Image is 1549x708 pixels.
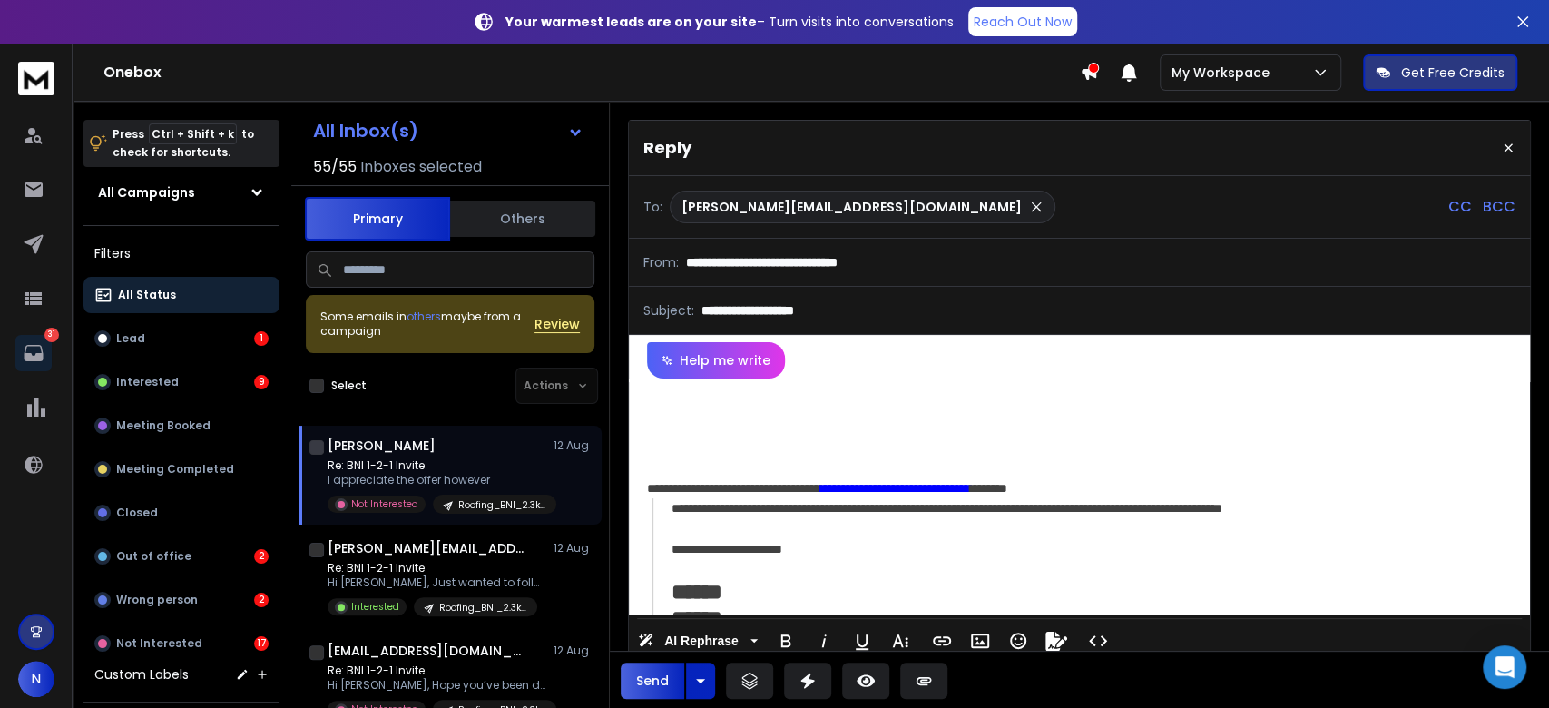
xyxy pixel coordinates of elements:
p: To: [643,198,662,216]
div: Some emails in maybe from a campaign [320,310,534,339]
div: Open Intercom Messenger [1483,645,1526,689]
button: AI Rephrase [634,623,761,659]
p: CC [1448,196,1472,218]
button: Insert Link (Ctrl+K) [925,623,959,659]
div: 1 [254,331,269,346]
p: Re: BNI 1-2-1 Invite [328,458,545,473]
button: Not Interested17 [83,625,279,662]
p: Roofing_BNI_2.3k_One-on-One [439,601,526,615]
p: Interested [116,375,179,389]
p: Subject: [643,301,694,320]
button: Closed [83,495,279,531]
h3: Custom Labels [94,665,189,683]
button: Lead1 [83,320,279,357]
p: 12 Aug [554,541,594,556]
p: 12 Aug [554,438,594,453]
button: Review [534,315,580,333]
p: Get Free Credits [1401,64,1505,82]
p: Meeting Completed [116,462,234,477]
span: others [407,309,441,324]
p: Re: BNI 1-2-1 Invite [328,664,545,678]
p: BCC [1483,196,1515,218]
button: Code View [1081,623,1115,659]
a: 31 [15,335,52,371]
h1: [PERSON_NAME][EMAIL_ADDRESS][DOMAIN_NAME] [328,539,527,557]
button: Interested9 [83,364,279,400]
button: Meeting Booked [83,408,279,444]
button: Italic (Ctrl+I) [807,623,841,659]
button: Send [621,663,684,699]
p: All Status [118,288,176,302]
h1: Onebox [103,62,1080,84]
button: Get Free Credits [1363,54,1517,91]
button: All Campaigns [83,174,279,211]
p: Re: BNI 1-2-1 Invite [328,561,545,575]
p: Lead [116,331,145,346]
button: Emoticons [1001,623,1035,659]
button: All Inbox(s) [299,113,598,149]
div: 9 [254,375,269,389]
p: Not Interested [351,497,418,511]
button: Wrong person2 [83,582,279,618]
a: Reach Out Now [968,7,1077,36]
h1: [PERSON_NAME] [328,437,436,455]
p: – Turn visits into conversations [505,13,954,31]
p: Meeting Booked [116,418,211,433]
button: More Text [883,623,917,659]
h3: Inboxes selected [360,156,482,178]
div: 2 [254,549,269,564]
p: I appreciate the offer however [328,473,545,487]
p: Interested [351,600,399,614]
p: Out of office [116,549,191,564]
p: 12 Aug [554,644,594,658]
p: Not Interested [116,636,202,651]
strong: Your warmest leads are on your site [505,13,757,31]
h1: [EMAIL_ADDRESS][DOMAIN_NAME] [328,642,527,660]
div: 17 [254,636,269,651]
button: Signature [1039,623,1074,659]
p: Closed [116,506,158,520]
button: N [18,661,54,697]
p: Hi [PERSON_NAME], Just wanted to follow [328,575,545,590]
span: 55 / 55 [313,156,357,178]
button: Out of office2 [83,538,279,575]
button: Primary [305,197,450,241]
p: Roofing_BNI_2.3k_One-on-One [458,498,545,512]
button: Meeting Completed [83,451,279,487]
h1: All Inbox(s) [313,122,418,140]
p: Hi [PERSON_NAME], Hope you’ve been doing [328,678,545,693]
button: Bold (Ctrl+B) [769,623,803,659]
div: 2 [254,593,269,607]
h1: All Campaigns [98,183,195,202]
p: From: [643,253,679,271]
button: Help me write [647,342,785,379]
button: All Status [83,277,279,313]
p: My Workspace [1172,64,1277,82]
p: Press to check for shortcuts. [113,125,254,162]
p: Reply [643,135,691,161]
p: Reach Out Now [974,13,1072,31]
p: Wrong person [116,593,198,607]
p: [PERSON_NAME][EMAIL_ADDRESS][DOMAIN_NAME] [681,198,1022,216]
span: Ctrl + Shift + k [149,123,237,144]
h3: Filters [83,241,279,266]
button: Insert Image (Ctrl+P) [963,623,997,659]
button: Underline (Ctrl+U) [845,623,879,659]
img: logo [18,62,54,95]
label: Select [331,379,367,393]
span: AI Rephrase [661,634,742,649]
p: 31 [44,328,59,342]
button: Others [450,199,595,239]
